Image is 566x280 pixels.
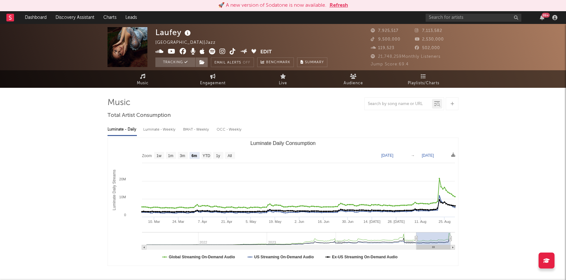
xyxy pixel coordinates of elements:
[257,57,294,67] a: Benchmark
[157,154,162,158] text: 1w
[51,11,99,24] a: Discovery Assistant
[342,220,354,223] text: 30. Jun
[143,124,177,135] div: Luminate - Weekly
[371,29,398,33] span: 7,925,517
[155,27,192,38] div: Laufey
[203,154,210,158] text: YTD
[426,14,521,22] input: Search for artists
[422,153,434,158] text: [DATE]
[363,220,380,223] text: 14. [DATE]
[180,154,185,158] text: 3m
[216,154,220,158] text: 1y
[439,220,451,223] text: 25. Aug
[155,39,223,47] div: [GEOGRAPHIC_DATA] | Jazz
[243,61,250,64] em: Off
[99,11,121,24] a: Charts
[198,220,207,223] text: 7. Apr
[388,220,405,223] text: 28. [DATE]
[297,57,327,67] button: Summary
[318,220,329,223] text: 16. Jun
[183,124,210,135] div: BMAT - Weekly
[332,255,398,259] text: Ex-US Streaming On-Demand Audio
[155,57,195,67] button: Tracking
[137,79,149,87] span: Music
[217,124,242,135] div: OCC - Weekly
[218,2,326,9] div: 🚀 A new version of Sodatone is now available.
[148,220,160,223] text: 10. Mar
[200,79,226,87] span: Engagement
[305,61,324,64] span: Summary
[344,79,363,87] span: Audience
[121,11,141,24] a: Leads
[254,255,314,259] text: US Streaming On-Demand Audio
[540,15,544,20] button: 99+
[168,154,174,158] text: 1m
[191,154,197,158] text: 6m
[330,2,348,9] button: Refresh
[371,37,400,42] span: 9,500,000
[108,70,178,88] a: Music
[408,79,439,87] span: Playlists/Charts
[108,124,137,135] div: Luminate - Daily
[318,70,388,88] a: Audience
[221,220,232,223] text: 21. Apr
[365,102,432,107] input: Search by song name or URL
[124,213,126,217] text: 0
[172,220,184,223] text: 24. Mar
[266,59,290,66] span: Benchmark
[414,220,426,223] text: 11. Aug
[112,170,116,210] text: Luminate Daily Streams
[415,37,444,42] span: 2,530,000
[381,153,393,158] text: [DATE]
[119,195,126,199] text: 10M
[542,13,550,18] div: 99 +
[248,70,318,88] a: Live
[371,46,394,50] span: 119,523
[411,153,415,158] text: →
[211,57,254,67] button: Email AlertsOff
[142,154,152,158] text: Zoom
[250,140,316,146] text: Luminate Daily Consumption
[169,255,235,259] text: Global Streaming On-Demand Audio
[178,70,248,88] a: Engagement
[371,55,441,59] span: 21,748,259 Monthly Listeners
[269,220,282,223] text: 19. May
[415,29,442,33] span: 7,113,582
[279,79,287,87] span: Live
[388,70,458,88] a: Playlists/Charts
[119,177,126,181] text: 20M
[371,62,409,66] span: Jump Score: 69.4
[246,220,257,223] text: 5. May
[20,11,51,24] a: Dashboard
[415,46,440,50] span: 502,000
[294,220,304,223] text: 2. Jun
[227,154,232,158] text: All
[108,112,171,119] span: Total Artist Consumption
[260,48,272,56] button: Edit
[108,138,458,266] svg: Luminate Daily Consumption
